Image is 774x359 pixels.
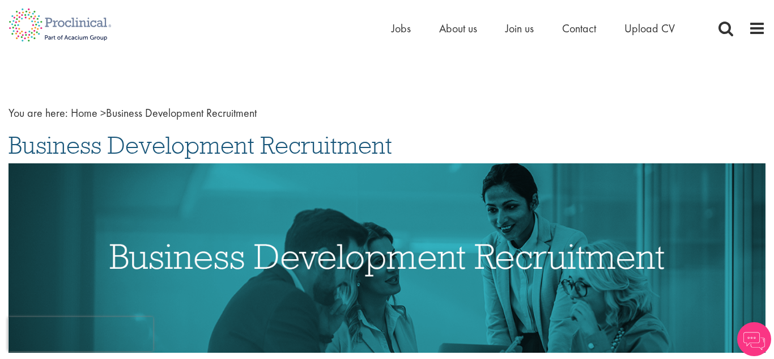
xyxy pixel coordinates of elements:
span: Business Development Recruitment [71,105,257,120]
span: > [100,105,106,120]
a: Upload CV [624,21,675,36]
a: Contact [562,21,596,36]
a: Jobs [392,21,411,36]
a: breadcrumb link to Home [71,105,97,120]
a: About us [439,21,477,36]
span: Business Development Recruitment [8,130,392,161]
iframe: reCAPTCHA [8,317,153,351]
img: Chatbot [737,322,771,356]
span: You are here: [8,105,68,120]
a: Join us [505,21,534,36]
img: Business Development Recruitment [8,163,766,353]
